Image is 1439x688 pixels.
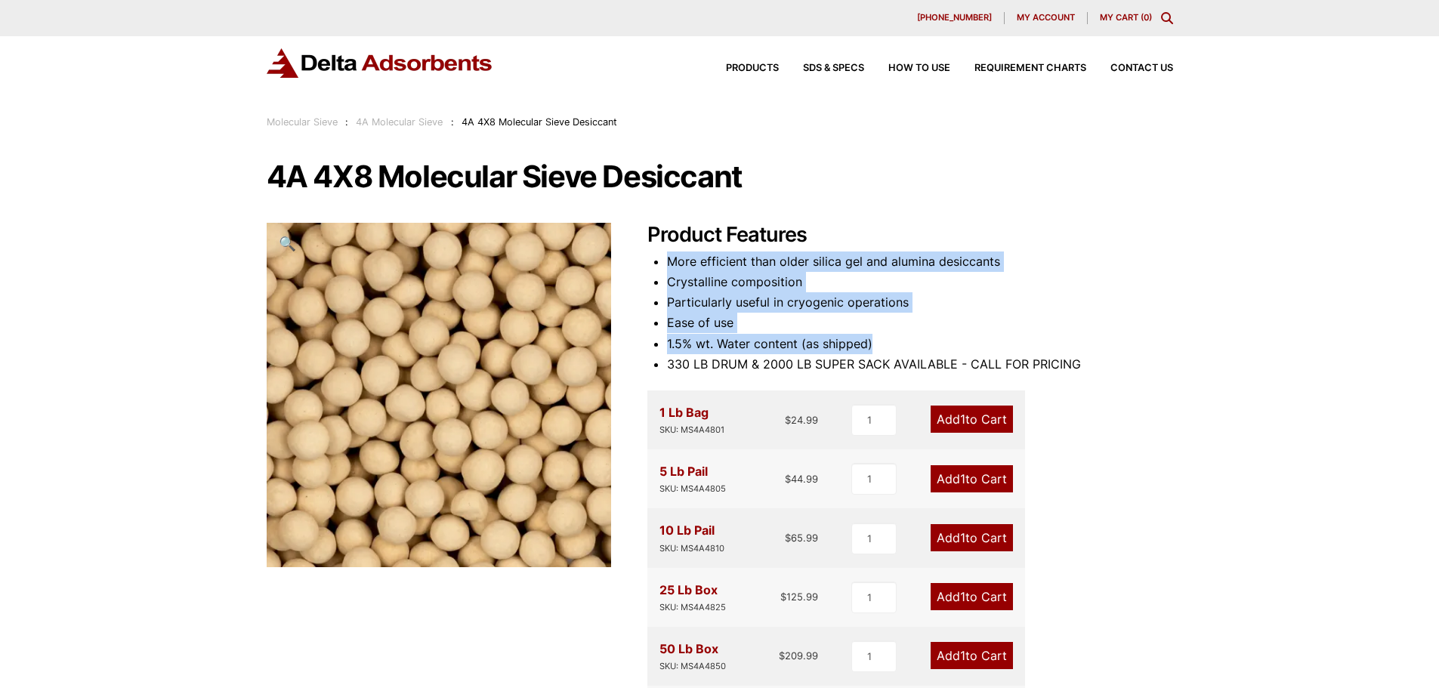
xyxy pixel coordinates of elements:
[451,116,454,128] span: :
[780,591,786,603] span: $
[1086,63,1173,73] a: Contact Us
[279,235,296,251] span: 🔍
[659,461,726,496] div: 5 Lb Pail
[931,406,1013,433] a: Add1to Cart
[905,12,1005,24] a: [PHONE_NUMBER]
[1110,63,1173,73] span: Contact Us
[462,116,617,128] span: 4A 4X8 Molecular Sieve Desiccant
[659,403,724,437] div: 1 Lb Bag
[931,583,1013,610] a: Add1to Cart
[702,63,779,73] a: Products
[785,473,818,485] bdi: 44.99
[960,471,965,486] span: 1
[960,412,965,427] span: 1
[864,63,950,73] a: How to Use
[667,354,1173,375] li: 330 LB DRUM & 2000 LB SUPER SACK AVAILABLE - CALL FOR PRICING
[659,659,726,674] div: SKU: MS4A4850
[1017,14,1075,22] span: My account
[779,649,785,662] span: $
[659,639,726,674] div: 50 Lb Box
[726,63,779,73] span: Products
[960,648,965,663] span: 1
[267,223,308,264] a: View full-screen image gallery
[780,591,818,603] bdi: 125.99
[785,532,791,544] span: $
[1144,12,1149,23] span: 0
[960,530,965,545] span: 1
[659,580,726,615] div: 25 Lb Box
[667,313,1173,333] li: Ease of use
[785,414,791,426] span: $
[785,473,791,485] span: $
[267,116,338,128] a: Molecular Sieve
[659,423,724,437] div: SKU: MS4A4801
[659,541,724,556] div: SKU: MS4A4810
[785,532,818,544] bdi: 65.99
[267,48,493,78] img: Delta Adsorbents
[931,642,1013,669] a: Add1to Cart
[888,63,950,73] span: How to Use
[974,63,1086,73] span: Requirement Charts
[779,63,864,73] a: SDS & SPECS
[667,334,1173,354] li: 1.5% wt. Water content (as shipped)
[1005,12,1088,24] a: My account
[931,524,1013,551] a: Add1to Cart
[345,116,348,128] span: :
[667,251,1173,272] li: More efficient than older silica gel and alumina desiccants
[667,292,1173,313] li: Particularly useful in cryogenic operations
[667,272,1173,292] li: Crystalline composition
[659,520,724,555] div: 10 Lb Pail
[917,14,992,22] span: [PHONE_NUMBER]
[1161,12,1173,24] div: Toggle Modal Content
[647,223,1173,248] h2: Product Features
[1100,12,1152,23] a: My Cart (0)
[950,63,1086,73] a: Requirement Charts
[785,414,818,426] bdi: 24.99
[960,589,965,604] span: 1
[779,649,818,662] bdi: 209.99
[356,116,443,128] a: 4A Molecular Sieve
[931,465,1013,492] a: Add1to Cart
[803,63,864,73] span: SDS & SPECS
[659,482,726,496] div: SKU: MS4A4805
[659,600,726,615] div: SKU: MS4A4825
[267,161,1173,193] h1: 4A 4X8 Molecular Sieve Desiccant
